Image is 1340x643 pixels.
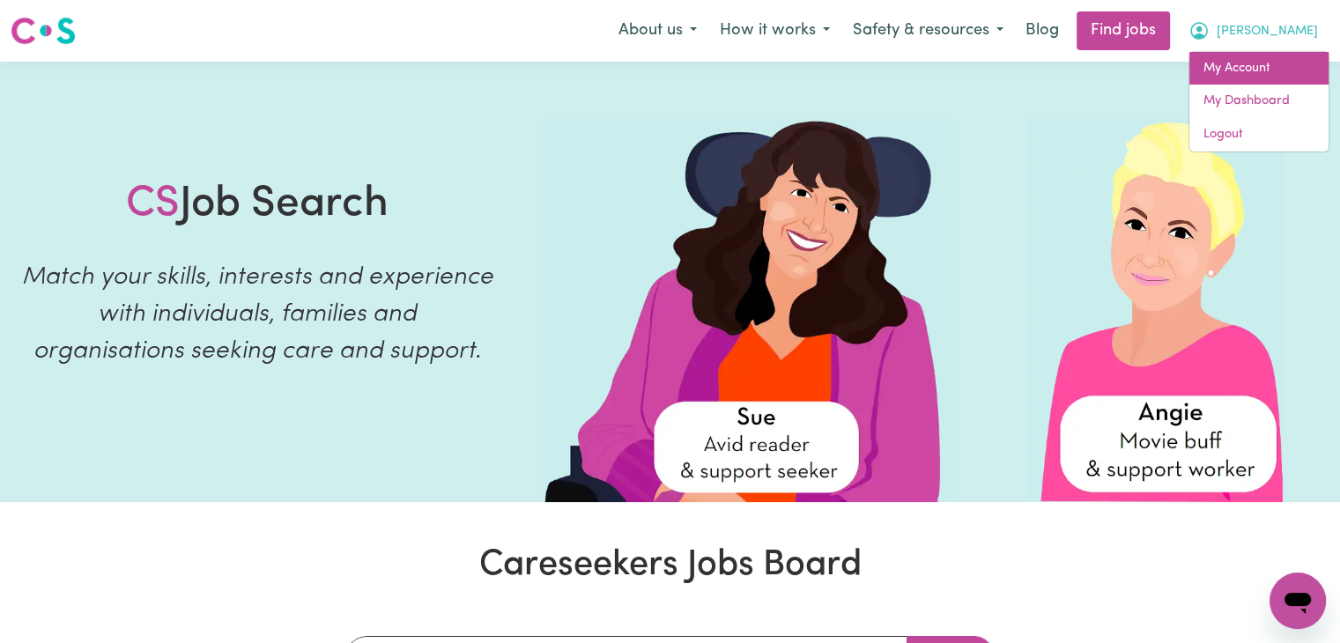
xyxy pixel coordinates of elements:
[126,180,389,231] h1: Job Search
[841,12,1015,49] button: Safety & resources
[21,259,493,370] p: Match your skills, interests and experience with individuals, families and organisations seeking ...
[607,12,708,49] button: About us
[1077,11,1170,50] a: Find jobs
[126,183,180,225] span: CS
[1189,118,1329,152] a: Logout
[1189,52,1329,85] a: My Account
[708,12,841,49] button: How it works
[1188,51,1329,152] div: My Account
[11,15,76,47] img: Careseekers logo
[11,11,76,51] a: Careseekers logo
[1217,22,1318,41] span: [PERSON_NAME]
[1177,12,1329,49] button: My Account
[1015,11,1070,50] a: Blog
[1189,85,1329,118] a: My Dashboard
[1270,573,1326,629] iframe: Button to launch messaging window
